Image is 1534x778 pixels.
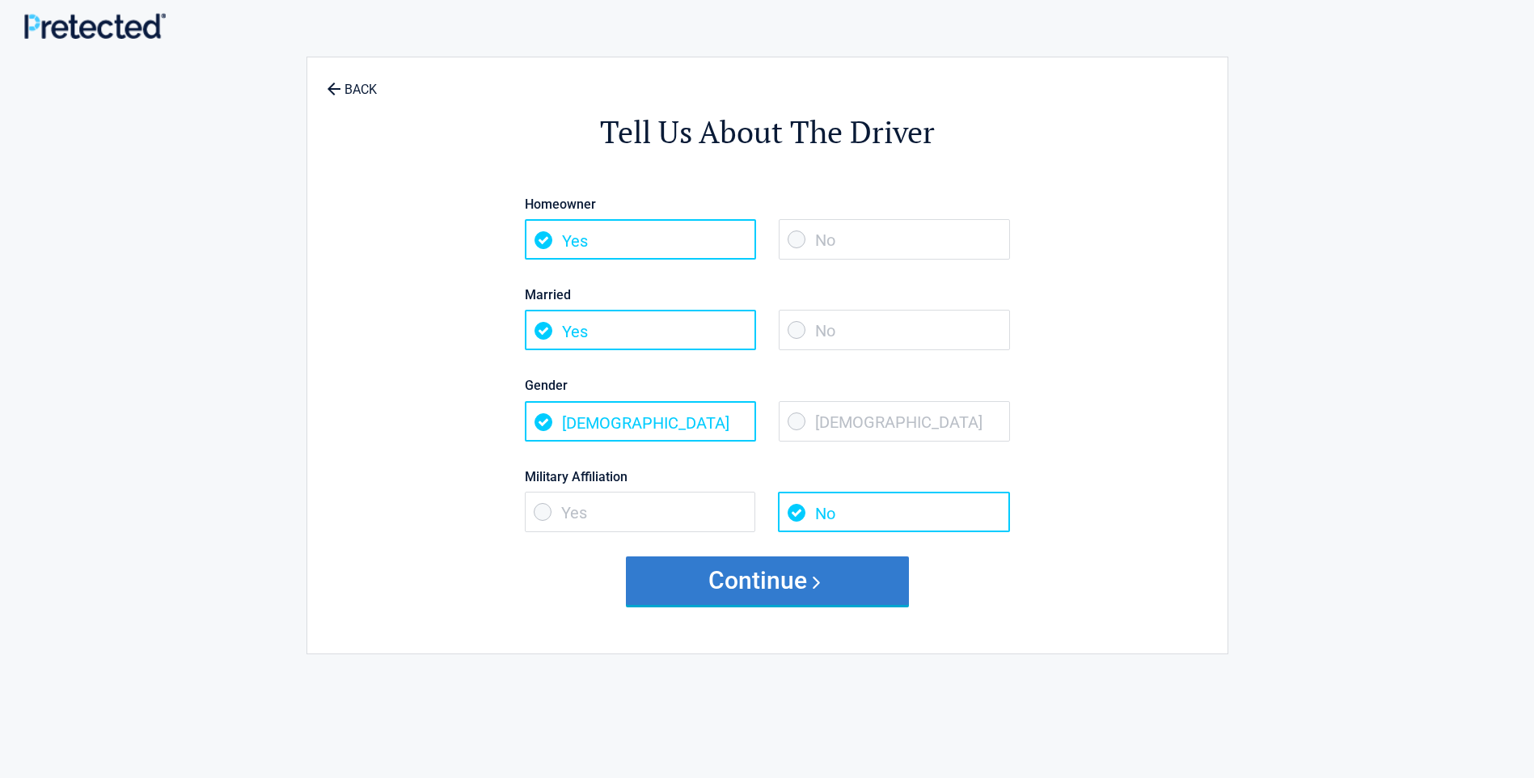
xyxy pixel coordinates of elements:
[525,374,1010,396] label: Gender
[24,13,166,39] img: Main Logo
[779,401,1010,442] span: [DEMOGRAPHIC_DATA]
[396,112,1139,153] h2: Tell Us About The Driver
[779,310,1010,350] span: No
[779,219,1010,260] span: No
[525,284,1010,306] label: Married
[323,68,380,96] a: BACK
[525,492,756,532] span: Yes
[525,310,756,350] span: Yes
[525,219,756,260] span: Yes
[525,193,1010,215] label: Homeowner
[626,556,909,605] button: Continue
[525,401,756,442] span: [DEMOGRAPHIC_DATA]
[778,492,1009,532] span: No
[525,466,1010,488] label: Military Affiliation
